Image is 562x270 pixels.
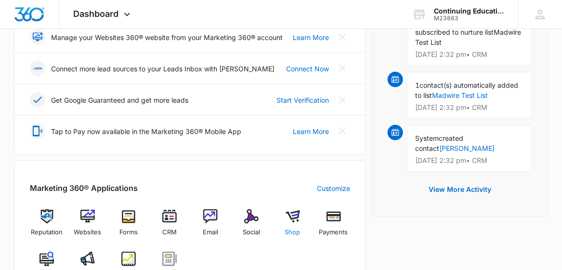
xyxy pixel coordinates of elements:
[419,178,501,201] button: View More Activity
[243,228,260,237] span: Social
[335,61,350,76] button: Close
[51,95,188,105] p: Get Google Guaranteed and get more leads
[119,228,138,237] span: Forms
[439,144,495,152] a: [PERSON_NAME]
[74,9,119,19] span: Dashboard
[112,209,145,244] a: Forms
[51,32,283,42] p: Manage your Websites 360® website from your Marketing 360® account
[31,228,63,237] span: Reputation
[51,64,274,74] p: Connect more lead sources to your Leads Inbox with [PERSON_NAME]
[235,209,268,244] a: Social
[415,51,524,58] p: [DATE] 2:32 pm • CRM
[432,91,488,99] a: Madwire Test List
[276,209,309,244] a: Shop
[415,134,463,152] span: created contact
[203,228,218,237] span: Email
[335,123,350,139] button: Close
[74,228,101,237] span: Websites
[30,209,63,244] a: Reputation
[434,7,504,15] div: account name
[30,182,138,194] h2: Marketing 360® Applications
[276,95,329,105] a: Start Verification
[286,64,329,74] a: Connect Now
[335,29,350,45] button: Close
[293,32,329,42] a: Learn More
[335,92,350,108] button: Close
[415,157,524,164] p: [DATE] 2:32 pm • CRM
[317,183,350,193] a: Customize
[415,81,419,89] span: 1
[51,126,241,136] p: Tap to Pay now available in the Marketing 360® Mobile App
[153,209,186,244] a: CRM
[415,134,439,142] span: System
[194,209,227,244] a: Email
[285,228,301,237] span: Shop
[71,209,104,244] a: Websites
[415,81,518,99] span: contact(s) automatically added to list
[319,228,348,237] span: Payments
[293,126,329,136] a: Learn More
[415,104,524,111] p: [DATE] 2:32 pm • CRM
[162,228,177,237] span: CRM
[317,209,350,244] a: Payments
[434,15,504,22] div: account id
